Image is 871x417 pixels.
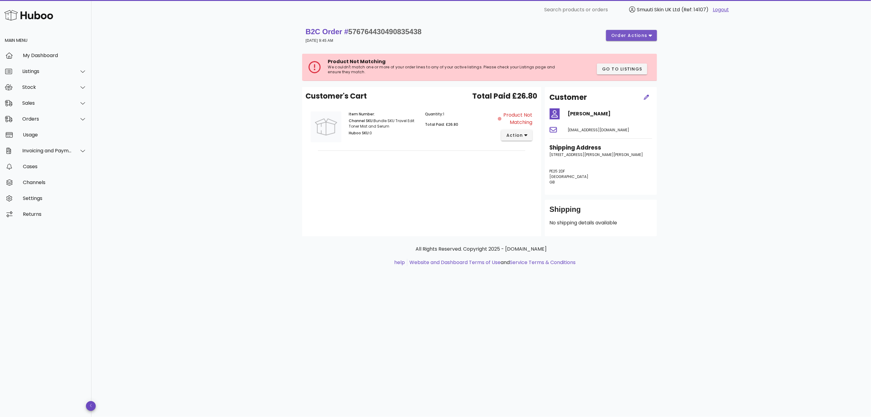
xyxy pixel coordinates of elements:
[606,30,657,41] button: order actions
[550,219,652,227] p: No shipping details available
[409,259,501,266] a: Website and Dashboard Terms of Use
[473,91,537,102] span: Total Paid £26.80
[23,164,87,169] div: Cases
[349,118,373,123] span: Channel SKU:
[348,27,422,36] span: 576764430490835438
[328,58,386,65] span: Product Not Matching
[611,32,648,39] span: order actions
[22,68,72,74] div: Listings
[306,91,367,102] span: Customer's Cart
[407,259,576,266] li: and
[23,179,87,185] div: Channels
[501,130,533,141] button: action
[637,6,680,13] span: Smuuti Skin UK Ltd
[22,148,72,154] div: Invoicing and Payments
[550,143,652,152] h3: Shipping Address
[328,65,567,74] p: We couldn't match one or more of your order lines to any of your active listings. Please check yo...
[349,130,369,136] span: Huboo SKU:
[425,122,458,127] span: Total Paid: £26.80
[23,53,87,58] div: My Dashboard
[349,130,418,136] p: 0
[550,174,589,179] span: [GEOGRAPHIC_DATA]
[568,110,652,118] h4: [PERSON_NAME]
[568,127,630,132] span: [EMAIL_ADDRESS][DOMAIN_NAME]
[311,111,341,142] img: Product Image
[22,100,72,106] div: Sales
[394,259,405,266] a: help
[4,9,53,22] img: Huboo Logo
[681,6,709,13] span: (Ref: 14107)
[23,132,87,138] div: Usage
[602,66,642,72] span: Go to Listings
[713,6,729,13] a: Logout
[550,205,652,219] div: Shipping
[425,111,494,117] p: 1
[23,195,87,201] div: Settings
[22,84,72,90] div: Stock
[22,116,72,122] div: Orders
[550,169,565,174] span: PE25 2DF
[306,38,334,43] small: [DATE] 9:45 AM
[306,27,422,36] strong: B2C Order #
[550,92,587,103] h2: Customer
[349,118,418,129] p: Bundle SKU Travel Edit Toner Mist and Serum
[510,259,576,266] a: Service Terms & Conditions
[550,179,555,185] span: GB
[349,111,375,117] span: Item Number:
[23,211,87,217] div: Returns
[597,63,647,74] button: Go to Listings
[550,152,643,157] span: [STREET_ADDRESS][PERSON_NAME][PERSON_NAME]
[506,132,523,139] span: action
[503,111,532,126] span: Product Not Matching
[425,111,443,117] span: Quantity:
[307,245,656,253] p: All Rights Reserved. Copyright 2025 - [DOMAIN_NAME]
